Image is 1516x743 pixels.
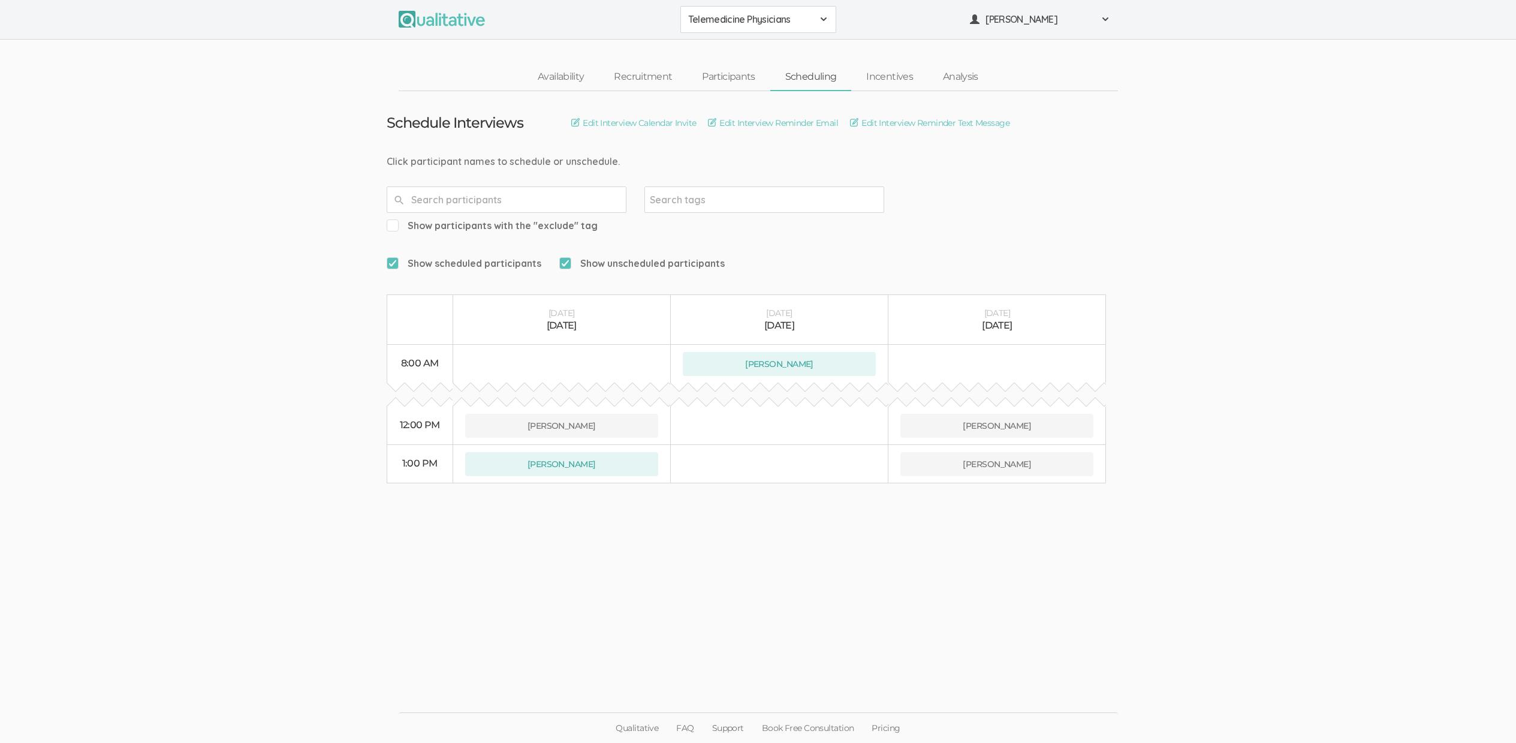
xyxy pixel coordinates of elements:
[962,6,1118,33] button: [PERSON_NAME]
[599,64,687,90] a: Recruitment
[683,307,876,319] div: [DATE]
[850,116,1009,130] a: Edit Interview Reminder Text Message
[387,219,598,233] span: Show participants with the "exclude" tag
[770,64,852,90] a: Scheduling
[851,64,928,90] a: Incentives
[387,155,1130,169] div: Click participant names to schedule or unschedule.
[387,186,626,213] input: Search participants
[688,13,813,26] span: Telemedicine Physicians
[523,64,599,90] a: Availability
[900,319,1093,333] div: [DATE]
[900,307,1093,319] div: [DATE]
[399,457,441,471] div: 1:00 PM
[1456,685,1516,743] iframe: Chat Widget
[683,319,876,333] div: [DATE]
[399,357,441,371] div: 8:00 AM
[465,414,658,438] button: [PERSON_NAME]
[680,6,836,33] button: Telemedicine Physicians
[683,352,876,376] button: [PERSON_NAME]
[900,452,1093,476] button: [PERSON_NAME]
[571,116,696,130] a: Edit Interview Calendar Invite
[399,11,485,28] img: Qualitative
[703,713,753,743] a: Support
[900,414,1093,438] button: [PERSON_NAME]
[928,64,993,90] a: Analysis
[607,713,667,743] a: Qualitative
[863,713,909,743] a: Pricing
[985,13,1093,26] span: [PERSON_NAME]
[387,115,524,131] h3: Schedule Interviews
[559,257,725,270] span: Show unscheduled participants
[465,319,658,333] div: [DATE]
[753,713,863,743] a: Book Free Consultation
[708,116,838,130] a: Edit Interview Reminder Email
[399,419,441,432] div: 12:00 PM
[687,64,770,90] a: Participants
[387,257,541,270] span: Show scheduled participants
[465,452,658,476] button: [PERSON_NAME]
[667,713,703,743] a: FAQ
[465,307,658,319] div: [DATE]
[650,192,725,207] input: Search tags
